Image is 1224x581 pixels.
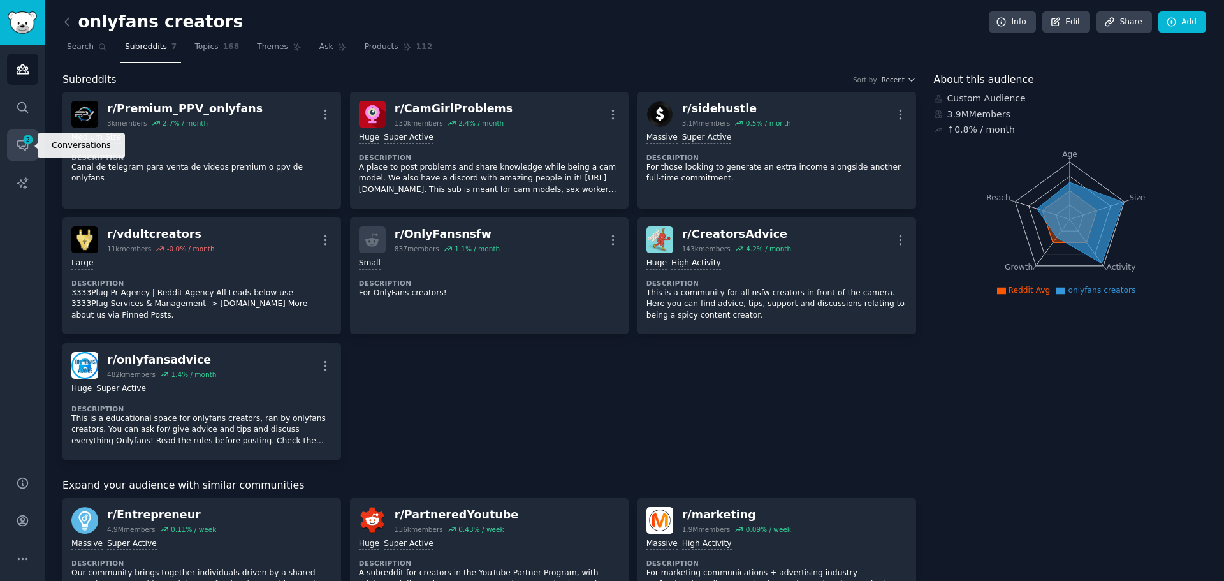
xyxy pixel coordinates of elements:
div: 11k members [107,244,151,253]
dt: Description [359,153,620,162]
span: 112 [416,41,433,53]
div: r/ PartneredYoutube [395,507,518,523]
img: PartneredYoutube [359,507,386,534]
tspan: Size [1129,193,1145,202]
a: Premium_PPV_onlyfansr/Premium_PPV_onlyfans3kmembers2.7% / monthMedium SizeDescriptionCanal de tel... [62,92,341,209]
div: 130k members [395,119,443,128]
dt: Description [71,153,332,162]
img: CamGirlProblems [359,101,386,128]
tspan: Reach [986,193,1010,202]
div: 1.9M members [682,525,731,534]
div: Huge [359,132,379,144]
span: Topics [194,41,218,53]
img: CreatorsAdvice [646,226,673,253]
p: This is a educational space for onlyfans creators, ran by onlyfans creators. You can ask for/ giv... [71,413,332,447]
span: 2 [22,135,34,144]
div: Large [71,258,93,270]
tspan: Activity [1106,263,1135,272]
img: Premium_PPV_onlyfans [71,101,98,128]
img: GummySearch logo [8,11,37,34]
div: -0.0 % / month [167,244,215,253]
div: r/ Premium_PPV_onlyfans [107,101,263,117]
tspan: Age [1062,150,1077,159]
img: marketing [646,507,673,534]
a: 2 [7,129,38,161]
div: Medium Size [71,132,121,144]
a: Search [62,37,112,63]
tspan: Growth [1005,263,1033,272]
a: Share [1096,11,1151,33]
div: Massive [646,538,678,550]
div: r/ CreatorsAdvice [682,226,791,242]
dt: Description [646,153,907,162]
span: Themes [257,41,288,53]
span: Products [365,41,398,53]
div: Huge [646,258,667,270]
a: Topics168 [190,37,244,63]
a: onlyfansadvicer/onlyfansadvice482kmembers1.4% / monthHugeSuper ActiveDescriptionThis is a educati... [62,343,341,460]
img: vdultcreators [71,226,98,253]
div: ↑ 0.8 % / month [947,123,1015,136]
span: About this audience [934,72,1034,88]
div: 136k members [395,525,443,534]
span: 168 [223,41,240,53]
a: Themes [252,37,306,63]
a: vdultcreatorsr/vdultcreators11kmembers-0.0% / monthLargeDescription3333Plug Pr Agency | Reddit Ag... [62,217,341,334]
div: r/ CamGirlProblems [395,101,513,117]
p: 3333Plug Pr Agency | Reddit Agency All Leads below use 3333Plug Services & Management -> [DOMAIN_... [71,288,332,321]
div: 2.7 % / month [163,119,208,128]
p: For OnlyFans creators! [359,288,620,299]
div: 482k members [107,370,156,379]
div: 837 members [395,244,439,253]
div: 1.1 % / month [455,244,500,253]
span: Subreddits [125,41,167,53]
button: Recent [882,75,916,84]
dt: Description [646,559,907,568]
div: 0.5 % / month [746,119,791,128]
span: Search [67,41,94,53]
dt: Description [359,279,620,288]
div: Huge [71,383,92,395]
span: onlyfans creators [1068,286,1135,295]
div: 2.4 % / month [458,119,504,128]
div: 0.11 % / week [171,525,216,534]
span: Subreddits [62,72,117,88]
a: sidehustler/sidehustle3.1Mmembers0.5% / monthMassiveSuper ActiveDescriptionFor those looking to g... [637,92,916,209]
p: Canal de telegram para venta de videos premium o ppv de onlyfans [71,162,332,184]
a: Edit [1042,11,1090,33]
p: For those looking to generate an extra income alongside another full-time commitment. [646,162,907,184]
div: Huge [359,538,379,550]
div: r/ marketing [682,507,791,523]
span: Expand your audience with similar communities [62,478,304,494]
dt: Description [71,279,332,288]
a: Ask [315,37,351,63]
div: Super Active [96,383,146,395]
div: 143k members [682,244,731,253]
a: Info [989,11,1036,33]
p: A place to post problems and share knowledge while being a cam model. We also have a discord with... [359,162,620,196]
div: Custom Audience [934,92,1207,105]
span: Ask [319,41,333,53]
div: Super Active [107,538,157,550]
div: Small [359,258,381,270]
dt: Description [71,404,332,413]
dt: Description [646,279,907,288]
div: Super Active [384,132,433,144]
span: 7 [171,41,177,53]
div: Massive [71,538,103,550]
div: Sort by [853,75,877,84]
div: 4.2 % / month [746,244,791,253]
p: This is a community for all nsfw creators in front of the camera. Here you can find advice, tips,... [646,288,907,321]
div: r/ OnlyFansnsfw [395,226,500,242]
div: 0.09 % / week [746,525,791,534]
div: r/ onlyfansadvice [107,352,216,368]
a: Subreddits7 [120,37,181,63]
div: 3.1M members [682,119,731,128]
div: High Activity [682,538,732,550]
a: Add [1158,11,1206,33]
div: 1.4 % / month [171,370,216,379]
div: 0.43 % / week [458,525,504,534]
img: Entrepreneur [71,507,98,534]
span: Recent [882,75,905,84]
h2: onlyfans creators [62,12,243,33]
